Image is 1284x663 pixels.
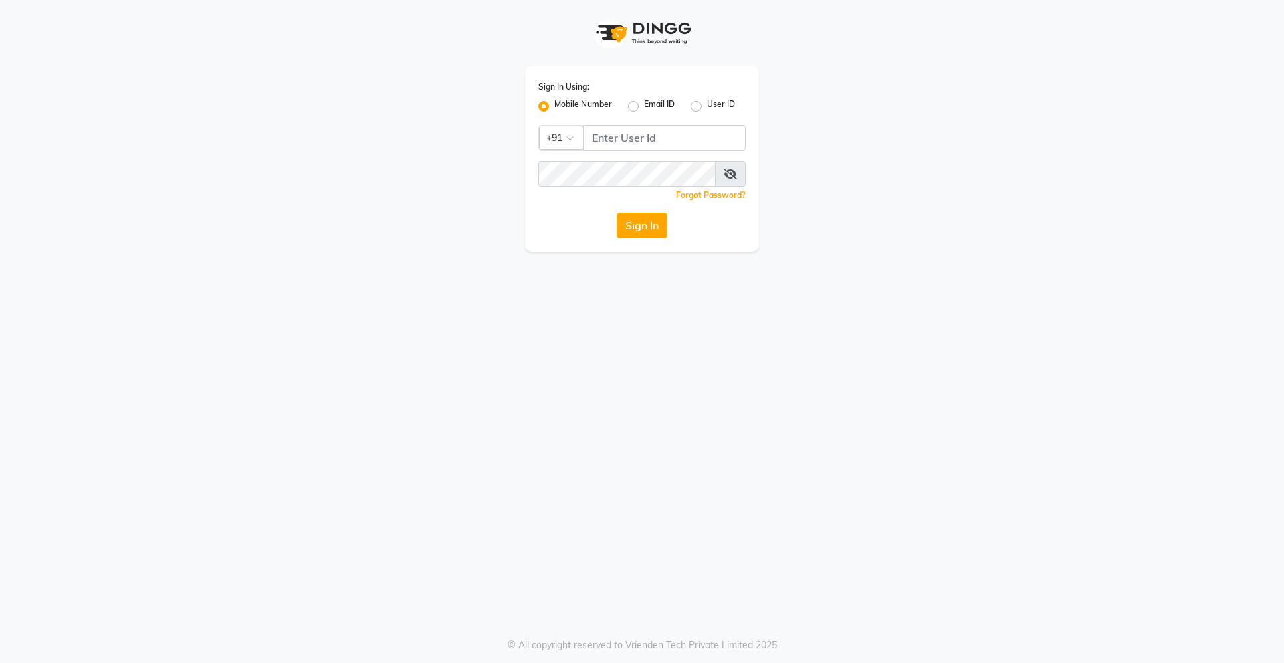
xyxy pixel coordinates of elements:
[644,98,675,114] label: Email ID
[707,98,735,114] label: User ID
[676,190,746,200] a: Forgot Password?
[538,161,716,187] input: Username
[617,213,667,238] button: Sign In
[583,125,746,151] input: Username
[588,13,695,53] img: logo1.svg
[538,81,589,93] label: Sign In Using:
[554,98,612,114] label: Mobile Number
